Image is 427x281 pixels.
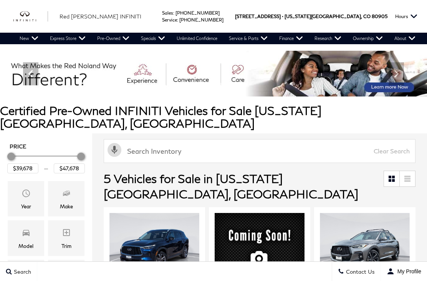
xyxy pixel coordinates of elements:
div: Previous [23,62,38,85]
span: Model [22,226,31,241]
a: Pre-Owned [91,33,135,44]
nav: Main Navigation [14,33,421,44]
div: Next [389,62,404,85]
input: Search Inventory [104,139,415,163]
a: About [389,33,421,44]
div: 1 / 2 [320,213,410,281]
div: Price [7,150,85,173]
a: Express Store [44,33,91,44]
a: Red [PERSON_NAME] INFINITI [60,12,141,20]
span: : [177,17,178,23]
span: Year [22,187,31,202]
span: Sales [162,10,173,16]
div: Year [21,202,31,211]
img: 2022 INFINITI QX60 LUXE 1 [109,213,199,281]
span: : [173,10,174,16]
span: Go to slide 1 [194,82,201,90]
a: New [14,33,44,44]
span: Trim [62,226,71,241]
div: MakeMake [48,181,84,216]
a: [PHONE_NUMBER] [179,17,223,23]
svg: Click to toggle on voice search [108,143,121,157]
div: YearYear [8,181,44,216]
a: [PHONE_NUMBER] [175,10,220,16]
a: Specials [135,33,171,44]
span: Go to slide 3 [215,82,223,90]
span: Go to slide 4 [226,82,233,90]
input: Minimum [7,163,38,173]
h5: Price [10,143,83,150]
a: Finance [273,33,309,44]
a: Service & Parts [223,33,273,44]
div: ModelModel [8,220,44,256]
span: Red [PERSON_NAME] INFINITI [60,13,141,20]
span: Search [12,268,31,275]
span: Service [162,17,177,23]
a: infiniti [13,11,48,22]
a: Research [309,33,347,44]
span: Contact Us [344,268,375,275]
div: Maximum Price [77,153,85,160]
a: Unlimited Confidence [171,33,223,44]
input: Maximum [54,163,85,173]
div: Make [60,202,73,211]
img: 2025 INFINITI QX50 SPORT 1 [320,213,410,281]
span: Go to slide 2 [204,82,212,90]
span: 5 Vehicles for Sale in [US_STATE][GEOGRAPHIC_DATA], [GEOGRAPHIC_DATA] [104,171,358,201]
div: Minimum Price [7,153,15,160]
div: TrimTrim [48,220,84,256]
span: Make [62,187,71,202]
span: My Profile [394,268,421,274]
img: INFINITI [13,11,48,22]
button: Open user profile menu [381,262,427,281]
a: Ownership [347,33,389,44]
div: 1 / 2 [109,213,199,281]
a: [STREET_ADDRESS] • [US_STATE][GEOGRAPHIC_DATA], CO 80905 [235,13,387,19]
div: Model [18,242,33,250]
div: Trim [61,242,71,250]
